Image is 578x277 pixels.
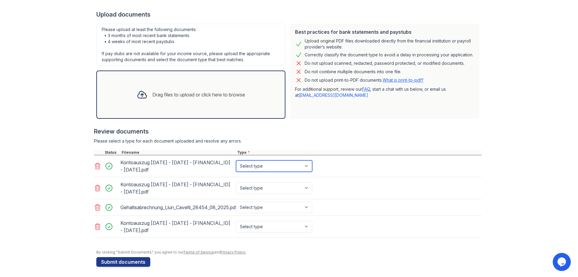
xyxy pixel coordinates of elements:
p: Do not upload print-to-PDF documents. [305,77,424,83]
div: Upload original PDF files downloaded directly from the financial institution or payroll provider’... [305,38,474,50]
div: Filename [120,150,236,155]
div: Do not upload scanned, redacted, password protected, or modified documents. [305,60,465,67]
div: Please select a type for each document uploaded and resolve any errors. [94,138,482,144]
p: For additional support, review our , start a chat with us below, or email us at [295,86,474,98]
div: By clicking "Submit Documents," you agree to our and [96,250,482,255]
div: Type [236,150,482,155]
a: FAQ [362,87,370,92]
button: Submit documents [96,257,150,267]
div: Drag files to upload or click here to browse [152,91,245,98]
a: [EMAIL_ADDRESS][DOMAIN_NAME] [299,93,368,98]
div: Gehaltsabrechnung_Liun_Cavelti_28454_08_2025.pdf [120,203,234,212]
div: Please upload at least the following documents: • 3 months of most recent bank statements • 4 wee... [96,24,285,66]
div: Status [104,150,120,155]
div: Best practices for bank statements and paystubs [295,28,474,36]
div: Correctly classify the document type to avoid a delay in processing your application. [305,51,473,58]
div: Kontoauszug [DATE] - [DATE] - [FINANCIAL_ID] - [DATE].pdf [120,158,234,175]
div: Upload documents [96,10,482,19]
a: Terms of Service [183,250,214,254]
a: Privacy Policy. [221,250,246,254]
a: What is print-to-pdf? [383,77,424,83]
div: Review documents [94,127,482,136]
div: Kontoauszug [DATE] - [DATE] - [FINANCIAL_ID] - [DATE].pdf [120,180,234,197]
div: Do not combine multiple documents into one file. [305,68,401,75]
div: Kontoauszug [DATE] - [DATE] - [FINANCIAL_ID] - [DATE].pdf [120,218,234,235]
iframe: chat widget [553,253,572,271]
